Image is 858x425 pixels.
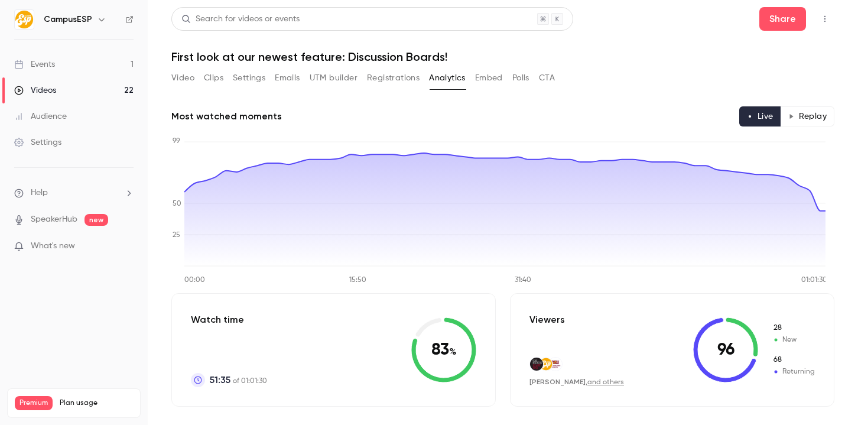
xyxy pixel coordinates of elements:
img: asu.edu [549,358,562,371]
img: campusesp.com [539,358,552,371]
button: Video [171,69,194,87]
button: Analytics [429,69,466,87]
iframe: Noticeable Trigger [119,241,134,252]
button: Live [739,106,781,126]
img: CampusESP [15,10,34,29]
span: New [772,323,815,333]
li: help-dropdown-opener [14,187,134,199]
button: Top Bar Actions [815,9,834,28]
span: New [772,335,815,345]
button: Clips [204,69,223,87]
span: 51:35 [210,373,230,387]
div: , [529,377,624,387]
span: Premium [15,396,53,410]
button: Emails [275,69,300,87]
h1: First look at our newest feature: Discussion Boards! [171,50,834,64]
span: Returning [772,366,815,377]
p: of 01:01:30 [210,373,267,387]
h6: CampusESP [44,14,92,25]
button: Registrations [367,69,420,87]
tspan: 01:01:30 [801,277,827,284]
tspan: 00:00 [184,277,205,284]
a: and others [587,379,624,386]
button: Replay [781,106,834,126]
h2: Most watched moments [171,109,282,124]
tspan: 25 [173,232,180,239]
span: Returning [772,355,815,365]
tspan: 15:50 [349,277,366,284]
tspan: 50 [173,200,181,207]
span: What's new [31,240,75,252]
button: Embed [475,69,503,87]
span: Help [31,187,48,199]
button: Polls [512,69,529,87]
div: Events [14,59,55,70]
button: CTA [539,69,555,87]
button: Settings [233,69,265,87]
div: Audience [14,111,67,122]
p: Watch time [191,313,267,327]
img: csueastbay.edu [530,358,543,371]
button: UTM builder [310,69,357,87]
tspan: 31:40 [515,277,531,284]
span: new [84,214,108,226]
tspan: 99 [173,138,180,145]
button: Share [759,7,806,31]
div: Settings [14,137,61,148]
span: Plan usage [60,398,133,408]
a: SpeakerHub [31,213,77,226]
div: Search for videos or events [181,13,300,25]
div: Videos [14,85,56,96]
p: Viewers [529,313,565,327]
span: [PERSON_NAME] [529,378,586,386]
